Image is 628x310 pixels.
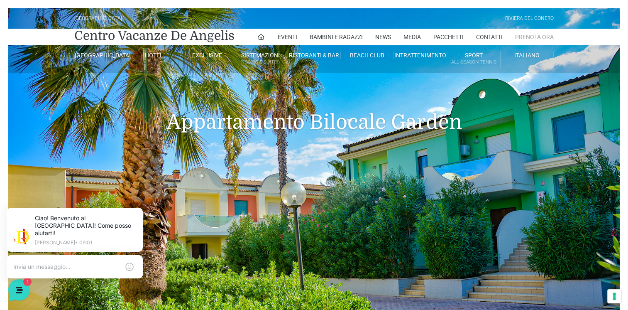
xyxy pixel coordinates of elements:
[40,17,141,39] p: Ciao! Benvenuto al [GEOGRAPHIC_DATA]! Come posso aiutarti!
[501,52,554,59] a: Italiano
[278,29,297,45] a: Eventi
[7,278,32,303] iframe: Customerly Messenger Launcher
[310,29,363,45] a: Bambini e Ragazzi
[234,58,287,66] small: Rooms & Suites
[7,7,139,33] h2: Ciao da De Angelis Resort 👋
[35,80,132,88] span: [PERSON_NAME]
[447,58,500,66] small: All Season Tennis
[54,110,122,116] span: Inizia una conversazione
[234,52,287,67] a: SistemazioniRooms & Suites
[25,245,39,253] p: Home
[375,29,391,45] a: News
[128,245,140,253] p: Aiuto
[127,52,181,59] a: Hotel
[13,81,30,97] img: light
[476,29,503,45] a: Contatti
[13,105,153,121] button: Inizia una conversazione
[7,234,58,253] button: Home
[607,289,621,303] button: Le tue preferenze relative al consenso per le tecnologie di tracciamento
[74,73,554,146] h1: Appartamento Bilocale Garden
[40,42,141,47] p: [PERSON_NAME] • 09:01
[74,66,153,73] a: [DEMOGRAPHIC_DATA] tutto
[394,52,447,59] a: Intrattenimento
[514,52,540,59] span: Italiano
[10,76,156,101] a: [PERSON_NAME]Ciao! Benvenuto al [GEOGRAPHIC_DATA]! Come posso aiutarti!26 s fa1
[35,90,132,98] p: Ciao! Benvenuto al [GEOGRAPHIC_DATA]! Come posso aiutarti!
[144,90,153,98] span: 1
[433,29,464,45] a: Pacchetti
[403,29,421,45] a: Media
[19,156,136,164] input: Cerca un articolo...
[137,80,153,87] p: 26 s fa
[7,37,139,53] p: La nostra missione è rendere la tua esperienza straordinaria!
[13,138,65,145] span: Trova una risposta
[341,52,394,59] a: Beach Club
[515,29,554,45] a: Prenota Ora
[74,52,127,59] a: [GEOGRAPHIC_DATA]
[74,27,235,44] a: Centro Vacanze De Angelis
[74,15,122,22] div: [GEOGRAPHIC_DATA]
[108,234,159,253] button: Aiuto
[505,15,554,22] div: Riviera Del Conero
[287,52,340,59] a: Ristoranti & Bar
[13,66,71,73] span: Le tue conversazioni
[181,52,234,59] a: Exclusive
[88,138,153,145] a: Apri Centro Assistenza
[18,31,35,47] img: light
[72,245,94,253] p: Messaggi
[447,52,500,67] a: SportAll Season Tennis
[83,233,89,239] span: 1
[58,234,109,253] button: 1Messaggi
